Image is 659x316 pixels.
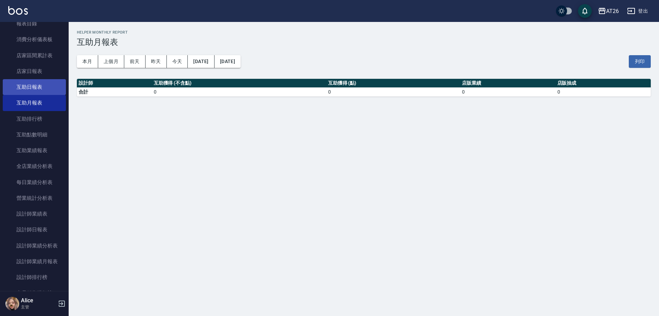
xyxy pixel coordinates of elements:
a: 設計師業績分析表 [3,238,66,254]
a: 互助點數明細 [3,127,66,143]
a: 店家區間累計表 [3,48,66,63]
th: 店販抽成 [556,79,651,88]
h5: Alice [21,297,56,304]
p: 主管 [21,304,56,310]
button: 上個月 [98,55,124,68]
a: 設計師業績表 [3,206,66,222]
a: 店家日報表 [3,63,66,79]
button: [DATE] [215,55,241,68]
a: 互助日報表 [3,79,66,95]
td: 0 [152,87,326,96]
h3: 互助月報表 [77,37,651,47]
button: AT26 [595,4,622,18]
img: Person [5,297,19,311]
button: 昨天 [146,55,167,68]
a: 設計師業績月報表 [3,254,66,269]
a: 報表目錄 [3,16,66,32]
h2: Helper Monthly Report [77,30,651,35]
table: a dense table [77,79,651,97]
a: 每日業績分析表 [3,174,66,190]
button: save [578,4,592,18]
th: 設計師 [77,79,152,88]
a: 營業統計分析表 [3,190,66,206]
button: 列印 [629,55,651,68]
a: 互助業績報表 [3,143,66,158]
td: 0 [326,87,460,96]
img: Logo [8,6,28,15]
a: 商品銷售排行榜 [3,285,66,301]
a: 消費分析儀表板 [3,32,66,47]
th: 店販業績 [460,79,555,88]
button: 登出 [624,5,651,17]
a: 互助月報表 [3,95,66,111]
button: 今天 [167,55,188,68]
a: 全店業績分析表 [3,158,66,174]
th: 互助獲得 (不含點) [152,79,326,88]
a: 互助排行榜 [3,111,66,127]
button: 本月 [77,55,98,68]
button: 前天 [124,55,146,68]
th: 互助獲得 (點) [326,79,460,88]
td: 0 [460,87,555,96]
div: AT26 [606,7,619,15]
button: [DATE] [188,55,214,68]
td: 合計 [77,87,152,96]
a: 設計師排行榜 [3,269,66,285]
td: 0 [556,87,651,96]
a: 設計師日報表 [3,222,66,238]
